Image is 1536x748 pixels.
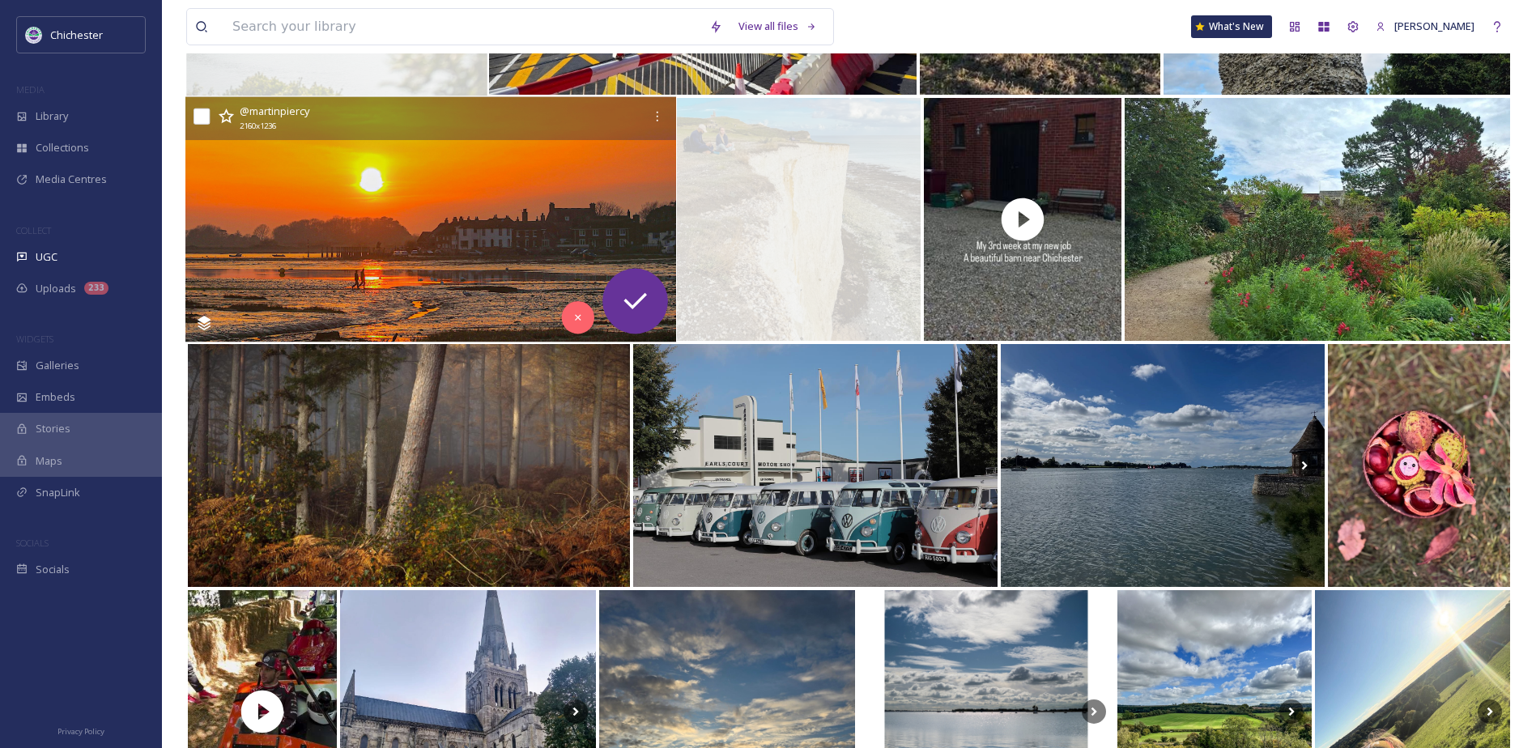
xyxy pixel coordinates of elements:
img: A dreamy day wandering around Bosham, one of the prettiest harbourside villages in West Sussex 🌊⛪... [1001,344,1325,587]
a: [PERSON_NAME] [1368,11,1483,42]
span: 2160 x 1236 [240,121,276,133]
span: COLLECT [16,224,51,236]
span: Uploads [36,281,76,296]
span: Collections [36,140,89,155]
span: SnapLink [36,485,80,500]
img: Crossing Bosham causeway at low tide #causeway #art #artist #painter #fineart #love #southdowns #... [185,97,676,342]
img: Bishop's Palace Gardens, Chichester #Autumnflowers, #Chichester #westsussexwalks [1125,98,1510,341]
span: @ martinpiercy [240,104,310,118]
span: [PERSON_NAME] [1394,19,1474,33]
span: Socials [36,562,70,577]
a: View all files [730,11,825,42]
span: Stories [36,421,70,436]
span: Galleries [36,358,79,373]
span: Privacy Policy [57,726,104,737]
img: Just hanging out… literally. 😇 #SevenSisters #EnglandCoast #SouthDowns #CliffViews #NatureEscape ... [677,98,921,341]
span: UGC [36,249,57,265]
span: Maps [36,453,62,469]
span: Media Centres [36,172,107,187]
span: Library [36,108,68,124]
img: Who loves a VW camper van? Last year beach buggies this year camper vans. #goodwood #goodwoodrevi... [633,344,998,587]
img: Happy autumn equinox fellow northern hemispherers. Wishing you many a long walk in silent, foggy ... [188,344,630,587]
span: MEDIA [16,83,45,96]
span: Embeds [36,389,75,405]
img: thumbnail [924,98,1121,341]
input: Search your library [224,9,701,45]
span: WIDGETS [16,333,53,345]
a: Privacy Policy [57,720,104,740]
div: 233 [84,282,108,295]
img: Hands down one of autumns greatest treasures… conkers! We even have a little crochet version to k... [1328,344,1510,587]
span: SOCIALS [16,537,49,549]
span: Chichester [50,28,103,42]
img: Logo_of_Chichester_District_Council.png [26,27,42,43]
a: What's New [1191,15,1272,38]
